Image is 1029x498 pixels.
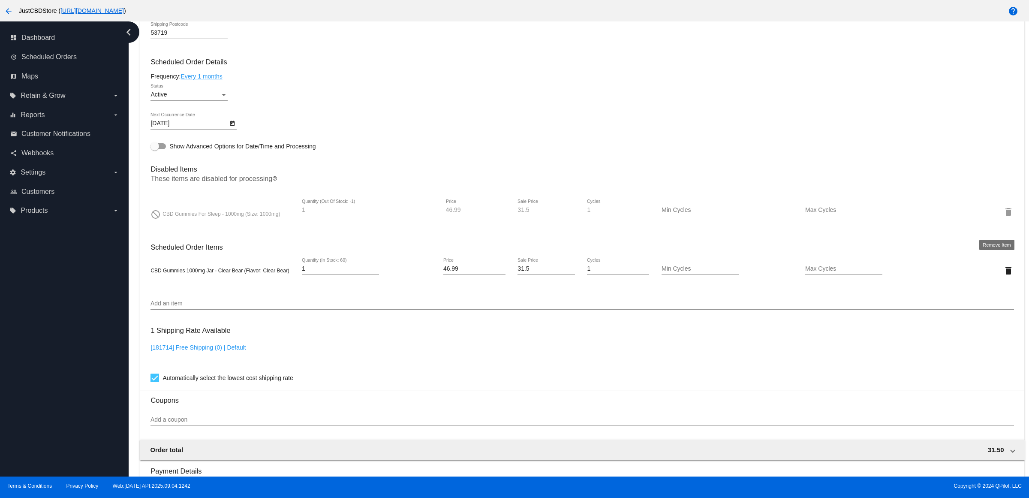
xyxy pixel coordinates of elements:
[140,440,1024,460] mat-expansion-panel-header: Order total 31.50
[10,150,17,157] i: share
[302,207,379,214] input: Quantity (Out Of Stock: -1)
[150,175,1014,186] p: These items are disabled for processing
[21,149,54,157] span: Webhooks
[150,30,228,36] input: Shipping Postcode
[113,483,190,489] a: Web:[DATE] API:2025.09.04.1242
[21,53,77,61] span: Scheduled Orders
[10,185,119,199] a: people_outline Customers
[518,207,575,214] input: Sale Price
[302,266,379,272] input: Quantity (In Stock: 60)
[9,112,16,118] i: equalizer
[10,54,17,60] i: update
[21,207,48,214] span: Products
[150,120,228,127] input: Next Occurrence Date
[1003,266,1014,276] mat-icon: delete
[150,344,246,351] a: [181714] Free Shipping (0) | Default
[112,92,119,99] i: arrow_drop_down
[150,268,289,274] span: CBD Gummies 1000mg Jar - Clear Bear (Flavor: Clear Bear)
[150,446,183,453] span: Order total
[150,417,1014,423] input: Add a coupon
[112,112,119,118] i: arrow_drop_down
[443,266,505,272] input: Price
[150,91,228,98] mat-select: Status
[10,50,119,64] a: update Scheduled Orders
[10,130,17,137] i: email
[272,176,277,186] mat-icon: help_outline
[10,34,17,41] i: dashboard
[1008,6,1018,16] mat-icon: help
[10,69,119,83] a: map Maps
[162,373,293,383] span: Automatically select the lowest cost shipping rate
[9,207,16,214] i: local_offer
[150,91,167,98] span: Active
[150,461,1014,475] h3: Payment Details
[3,6,14,16] mat-icon: arrow_back
[150,159,1014,173] h3: Disabled Items
[150,73,1014,80] div: Frequency:
[150,209,161,220] mat-icon: do_not_disturb
[522,483,1022,489] span: Copyright © 2024 QPilot, LLC
[988,446,1004,453] span: 31.50
[518,266,575,272] input: Sale Price
[112,207,119,214] i: arrow_drop_down
[10,146,119,160] a: share Webhooks
[9,92,16,99] i: local_offer
[169,142,316,151] span: Show Advanced Options for Date/Time and Processing
[587,266,649,272] input: Cycles
[21,72,38,80] span: Maps
[150,321,230,340] h3: 1 Shipping Rate Available
[122,25,135,39] i: chevron_left
[21,130,90,138] span: Customer Notifications
[10,127,119,141] a: email Customer Notifications
[21,34,55,42] span: Dashboard
[21,92,65,100] span: Retain & Grow
[66,483,99,489] a: Privacy Policy
[19,7,126,14] span: JustCBDStore ( )
[112,169,119,176] i: arrow_drop_down
[21,111,45,119] span: Reports
[150,237,1014,251] h3: Scheduled Order Items
[10,73,17,80] i: map
[10,188,17,195] i: people_outline
[9,169,16,176] i: settings
[587,207,649,214] input: Cycles
[21,188,54,196] span: Customers
[7,483,52,489] a: Terms & Conditions
[21,169,45,176] span: Settings
[10,31,119,45] a: dashboard Dashboard
[228,118,237,127] button: Open calendar
[1003,207,1014,217] mat-icon: delete
[150,390,1014,404] h3: Coupons
[805,266,882,272] input: Max Cycles
[805,207,882,214] input: Max Cycles
[60,7,124,14] a: [URL][DOMAIN_NAME]
[162,211,280,217] span: CBD Gummies For Sleep - 1000mg (Size: 1000mg)
[181,73,222,80] a: Every 1 months
[662,266,739,272] input: Min Cycles
[446,207,503,214] input: Price
[150,58,1014,66] h3: Scheduled Order Details
[150,300,1014,307] input: Add an item
[662,207,739,214] input: Min Cycles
